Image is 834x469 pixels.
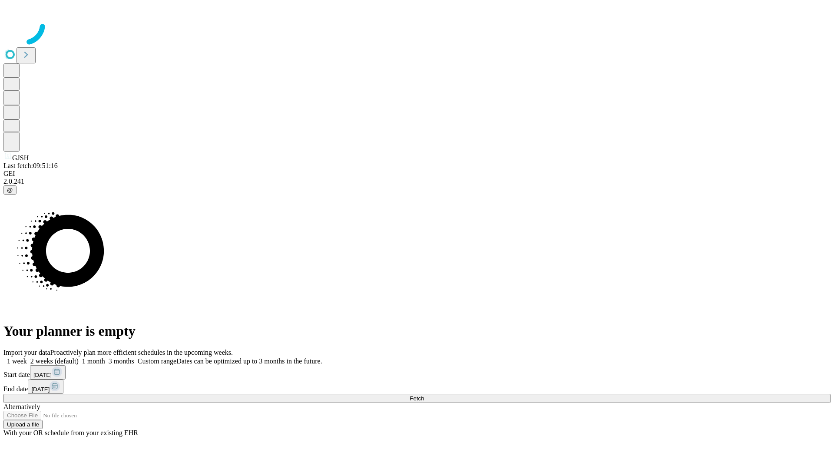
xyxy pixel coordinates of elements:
[82,357,105,365] span: 1 month
[3,185,17,195] button: @
[30,365,66,380] button: [DATE]
[3,365,831,380] div: Start date
[50,349,233,356] span: Proactively plan more efficient schedules in the upcoming weeks.
[3,429,138,436] span: With your OR schedule from your existing EHR
[3,323,831,339] h1: Your planner is empty
[3,380,831,394] div: End date
[138,357,176,365] span: Custom range
[410,395,424,402] span: Fetch
[3,170,831,178] div: GEI
[3,349,50,356] span: Import your data
[3,162,58,169] span: Last fetch: 09:51:16
[31,386,50,393] span: [DATE]
[7,357,27,365] span: 1 week
[109,357,134,365] span: 3 months
[33,372,52,378] span: [DATE]
[7,187,13,193] span: @
[3,394,831,403] button: Fetch
[30,357,79,365] span: 2 weeks (default)
[28,380,63,394] button: [DATE]
[12,154,29,162] span: GJSH
[176,357,322,365] span: Dates can be optimized up to 3 months in the future.
[3,420,43,429] button: Upload a file
[3,403,40,410] span: Alternatively
[3,178,831,185] div: 2.0.241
